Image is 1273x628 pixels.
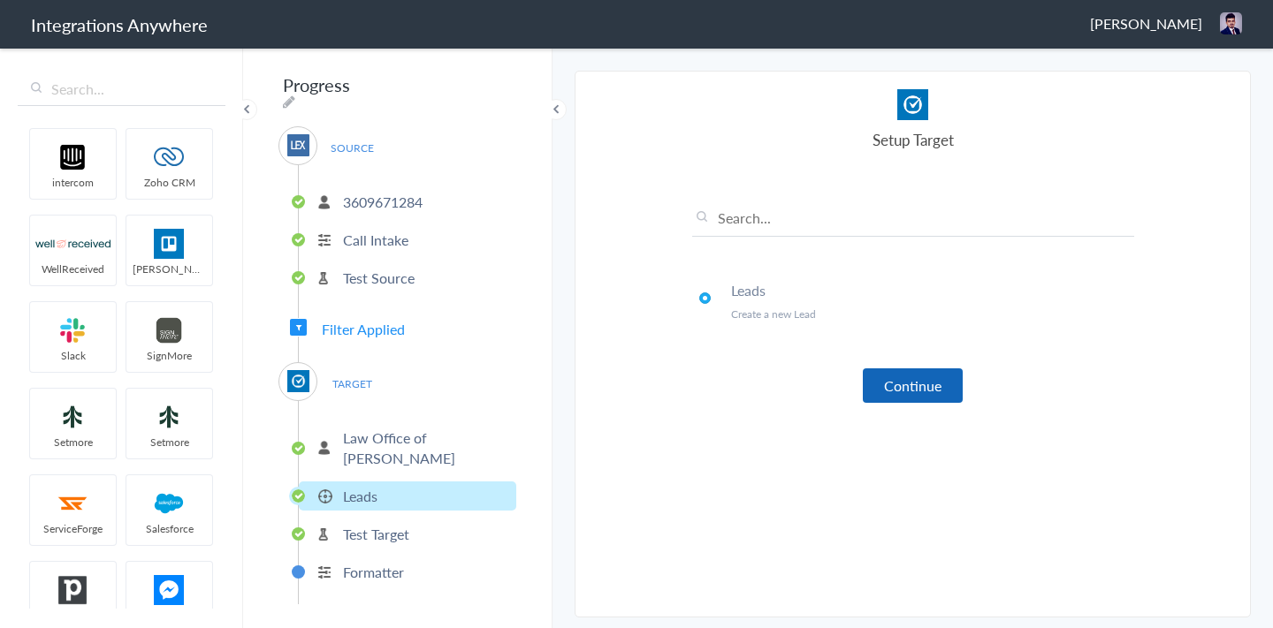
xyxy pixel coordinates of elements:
[126,348,212,363] span: SignMore
[35,575,111,605] img: pipedrive.png
[318,372,385,396] span: TARGET
[126,435,212,450] span: Setmore
[35,488,111,518] img: serviceforge-icon.png
[30,175,116,190] span: intercom
[343,486,377,506] p: Leads
[318,136,385,160] span: SOURCE
[30,521,116,536] span: ServiceForge
[692,208,1134,237] input: Search...
[132,575,207,605] img: FBM.png
[126,521,212,536] span: Salesforce
[35,229,111,259] img: wr-logo.svg
[126,175,212,190] span: Zoho CRM
[343,562,404,582] p: Formatter
[30,261,116,276] span: WellReceived
[30,348,116,363] span: Slack
[35,402,111,432] img: setmoreNew.jpg
[731,306,1134,322] p: Create a new Lead
[132,315,207,345] img: signmore-logo.png
[343,192,423,212] p: 3609671284
[692,129,1134,150] h4: Setup Target
[731,280,1134,300] h4: Leads
[30,608,116,623] span: Pipedrive
[897,89,928,120] img: Clio.jpg
[132,402,207,432] img: setmoreNew.jpg
[18,72,225,106] input: Search...
[287,370,309,392] img: Clio.jpg
[126,261,212,276] span: [PERSON_NAME]
[863,368,963,403] button: Continue
[343,268,415,288] p: Test Source
[322,319,405,339] span: Filter Applied
[35,315,111,345] img: slack-logo.svg
[287,134,309,156] img: lex-app-logo.svg
[132,488,207,518] img: salesforce-logo.svg
[343,230,408,250] p: Call Intake
[132,229,207,259] img: trello.png
[132,142,207,172] img: zoho-logo.svg
[126,608,212,623] span: Messenger
[30,435,116,450] span: Setmore
[1090,13,1202,34] span: [PERSON_NAME]
[1220,12,1242,34] img: 6cb3bdef-2cb1-4bb6-a8e6-7bc585f3ab5e.jpeg
[35,142,111,172] img: intercom-logo.svg
[343,524,409,544] p: Test Target
[31,12,208,37] h1: Integrations Anywhere
[343,427,512,468] p: Law Office of [PERSON_NAME]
